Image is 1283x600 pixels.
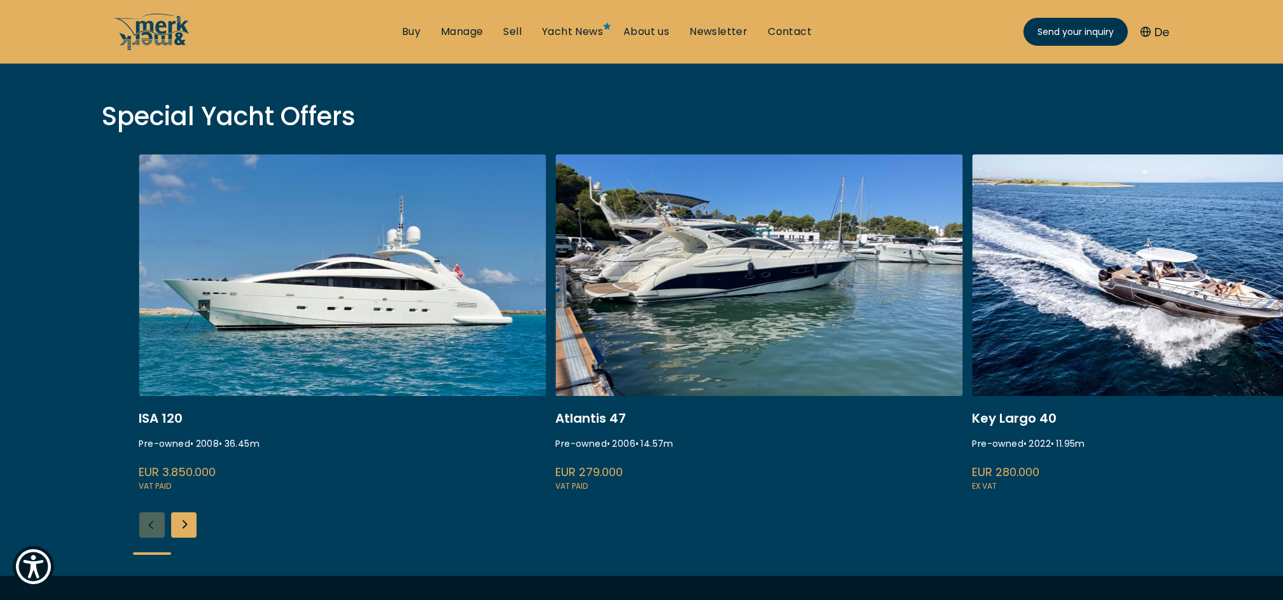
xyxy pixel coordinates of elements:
[171,512,197,538] div: Next slide
[114,40,190,55] a: /
[139,154,546,493] a: /buy/motor-yacht/whispering-angel
[441,25,483,39] a: Manage
[556,154,963,493] a: /buy/motor-yacht/gobbi-atlantis-47
[623,25,669,39] a: About us
[13,546,54,587] button: Show Accessibility Preferences
[1141,24,1169,41] button: De
[1023,18,1128,46] a: Send your inquiry
[402,25,420,39] a: Buy
[690,25,747,39] a: Newsletter
[768,25,812,39] a: Contact
[1037,25,1114,39] span: Send your inquiry
[503,25,522,39] a: Sell
[542,25,603,39] a: Yacht News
